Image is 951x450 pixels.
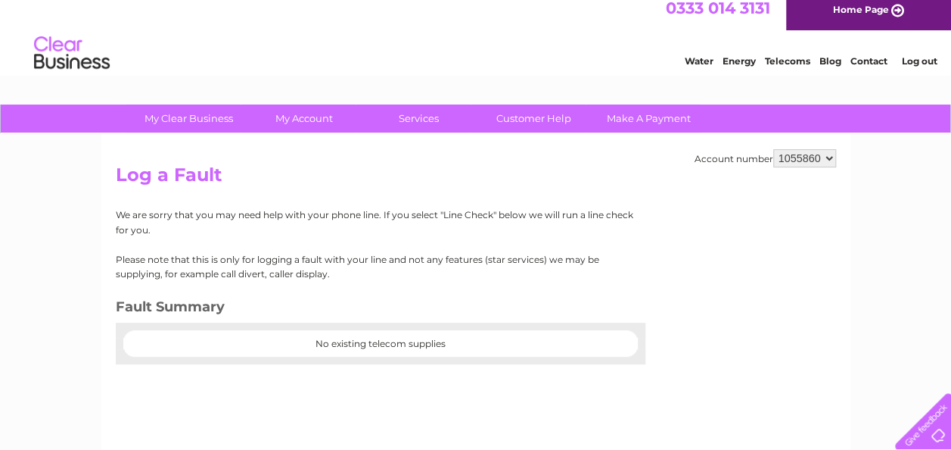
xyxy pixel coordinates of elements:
a: Energy [723,64,756,76]
a: My Account [241,105,366,133]
img: logo.png [33,39,110,86]
p: We are sorry that you may need help with your phone line. If you select "Line Check" below we wil... [116,208,634,236]
a: My Clear Business [126,105,251,133]
a: Contact [850,64,887,76]
a: Customer Help [471,105,596,133]
div: Account number [695,149,836,167]
a: Log out [901,64,937,76]
a: Services [356,105,481,133]
p: Please note that this is only for logging a fault with your line and not any features (star servi... [116,252,634,281]
a: Telecoms [765,64,810,76]
a: Water [685,64,713,76]
h3: Fault Summary [116,296,634,323]
a: Make A Payment [586,105,711,133]
h2: Log a Fault [116,164,836,193]
a: Blog [819,64,841,76]
a: 0333 014 3131 [666,8,770,27]
div: Clear Business is a trading name of Verastar Limited (registered in [GEOGRAPHIC_DATA] No. 3667643... [119,8,834,73]
center: No existing telecom supplies [123,339,638,349]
